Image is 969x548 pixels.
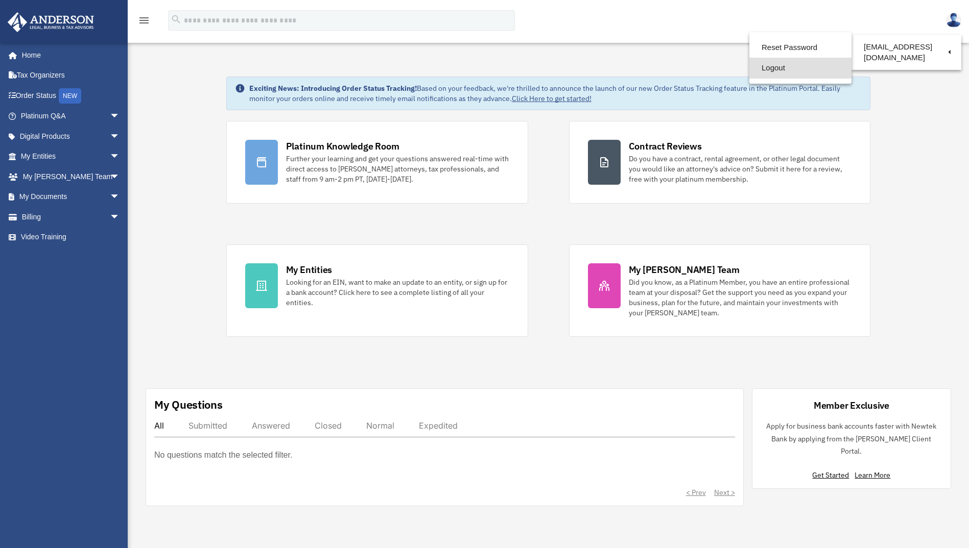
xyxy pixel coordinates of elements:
div: My Entities [286,263,332,276]
a: Platinum Q&Aarrow_drop_down [7,106,135,127]
a: Learn More [855,470,890,480]
a: Get Started [812,470,853,480]
div: All [154,420,164,431]
i: search [171,14,182,25]
span: arrow_drop_down [110,207,130,228]
a: Contract Reviews Do you have a contract, rental agreement, or other legal document you would like... [569,121,871,204]
span: arrow_drop_down [110,166,130,187]
span: arrow_drop_down [110,187,130,208]
a: Platinum Knowledge Room Further your learning and get your questions answered real-time with dire... [226,121,528,204]
div: Member Exclusive [814,399,889,412]
div: Did you know, as a Platinum Member, you have an entire professional team at your disposal? Get th... [629,277,852,318]
a: Home [7,45,130,65]
a: Video Training [7,227,135,247]
span: arrow_drop_down [110,146,130,167]
div: Looking for an EIN, want to make an update to an entity, or sign up for a bank account? Click her... [286,277,509,308]
img: User Pic [946,13,961,28]
a: Logout [749,58,852,79]
div: Further your learning and get your questions answered real-time with direct access to [PERSON_NAM... [286,154,509,184]
a: Billingarrow_drop_down [7,207,135,227]
div: Contract Reviews [629,140,702,153]
div: My Questions [154,397,223,412]
img: Anderson Advisors Platinum Portal [5,12,97,32]
a: menu [138,18,150,27]
div: Expedited [419,420,458,431]
a: My [PERSON_NAME] Teamarrow_drop_down [7,166,135,187]
span: arrow_drop_down [110,126,130,147]
a: My Entitiesarrow_drop_down [7,146,135,167]
div: Based on your feedback, we're thrilled to announce the launch of our new Order Status Tracking fe... [249,83,862,104]
a: Tax Organizers [7,65,135,86]
div: Do you have a contract, rental agreement, or other legal document you would like an attorney's ad... [629,154,852,184]
div: Submitted [188,420,227,431]
a: Reset Password [749,37,852,58]
a: Digital Productsarrow_drop_down [7,126,135,146]
div: Closed [315,420,342,431]
strong: Exciting News: Introducing Order Status Tracking! [249,84,417,93]
a: My Documentsarrow_drop_down [7,187,135,207]
div: NEW [59,88,81,104]
a: My [PERSON_NAME] Team Did you know, as a Platinum Member, you have an entire professional team at... [569,244,871,337]
a: My Entities Looking for an EIN, want to make an update to an entity, or sign up for a bank accoun... [226,244,528,337]
div: Answered [252,420,290,431]
div: My [PERSON_NAME] Team [629,263,740,276]
p: No questions match the selected filter. [154,448,292,462]
a: Order StatusNEW [7,85,135,106]
p: Apply for business bank accounts faster with Newtek Bank by applying from the [PERSON_NAME] Clien... [761,420,942,458]
div: Normal [366,420,394,431]
a: [EMAIL_ADDRESS][DOMAIN_NAME] [852,37,961,67]
i: menu [138,14,150,27]
div: Platinum Knowledge Room [286,140,399,153]
span: arrow_drop_down [110,106,130,127]
a: Click Here to get started! [512,94,592,103]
